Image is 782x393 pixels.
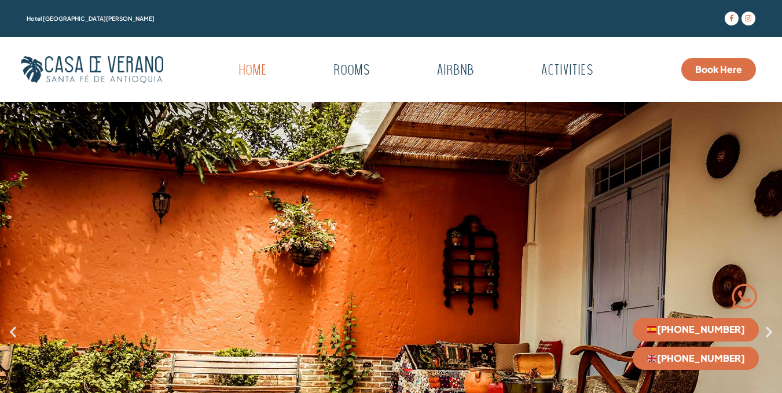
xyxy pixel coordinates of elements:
[647,325,656,334] img: 🇪🇸
[633,347,759,370] a: 🇬🇧[PHONE_NUMBER]
[304,58,399,85] a: Rooms
[647,325,745,334] span: [PHONE_NUMBER]
[647,354,656,363] img: 🇬🇧
[633,318,759,341] a: 🇪🇸[PHONE_NUMBER]
[647,354,745,363] span: [PHONE_NUMBER]
[27,16,619,21] h1: Hotel [GEOGRAPHIC_DATA][PERSON_NAME]
[210,58,296,85] a: Home
[695,65,742,74] span: Book Here
[407,58,503,85] a: Airbnb
[681,58,756,81] a: Book Here
[512,58,622,85] a: Activities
